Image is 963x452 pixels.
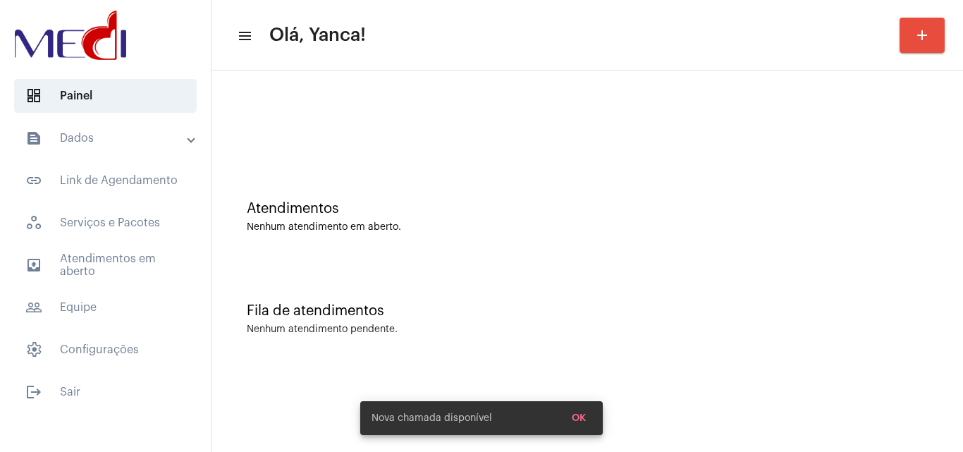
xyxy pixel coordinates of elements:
span: Olá, Yanca! [269,24,366,47]
div: Nenhum atendimento em aberto. [247,222,928,233]
span: Sair [14,375,197,409]
span: Serviços e Pacotes [14,206,197,240]
mat-icon: sidenav icon [25,130,42,147]
div: Fila de atendimentos [247,303,928,319]
mat-icon: sidenav icon [25,299,42,316]
span: Painel [14,79,197,113]
span: sidenav icon [25,341,42,358]
span: Nova chamada disponível [372,411,492,425]
span: Configurações [14,333,197,367]
mat-icon: sidenav icon [237,28,251,44]
span: Atendimentos em aberto [14,248,197,282]
button: OK [560,405,597,431]
span: Link de Agendamento [14,164,197,197]
div: Nenhum atendimento pendente. [247,324,398,335]
span: sidenav icon [25,87,42,104]
span: OK [572,413,586,423]
img: d3a1b5fa-500b-b90f-5a1c-719c20e9830b.png [11,7,130,63]
mat-icon: sidenav icon [25,384,42,401]
mat-icon: sidenav icon [25,172,42,189]
span: sidenav icon [25,214,42,231]
span: Equipe [14,291,197,324]
mat-expansion-panel-header: sidenav iconDados [8,121,211,155]
mat-icon: add [914,27,931,44]
mat-panel-title: Dados [25,130,188,147]
mat-icon: sidenav icon [25,257,42,274]
div: Atendimentos [247,201,928,216]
